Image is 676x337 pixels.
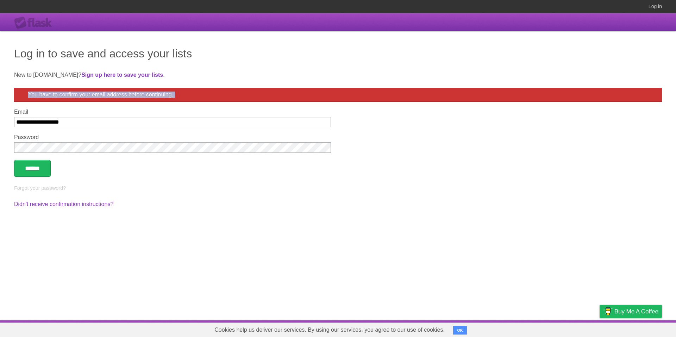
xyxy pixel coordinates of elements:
[14,185,66,191] a: Forgot your password?
[14,134,331,141] label: Password
[506,322,521,335] a: About
[14,71,662,79] p: New to [DOMAIN_NAME]? .
[603,305,613,317] img: Buy me a coffee
[567,322,582,335] a: Terms
[14,88,662,102] div: You have to confirm your email address before continuing.
[529,322,558,335] a: Developers
[14,45,662,62] h1: Log in to save and access your lists
[81,72,163,78] a: Sign up here to save your lists
[207,323,452,337] span: Cookies help us deliver our services. By using our services, you agree to our use of cookies.
[590,322,609,335] a: Privacy
[14,109,331,115] label: Email
[614,305,658,318] span: Buy me a coffee
[618,322,662,335] a: Suggest a feature
[453,326,467,335] button: OK
[14,17,56,29] div: Flask
[600,305,662,318] a: Buy me a coffee
[14,201,113,207] a: Didn't receive confirmation instructions?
